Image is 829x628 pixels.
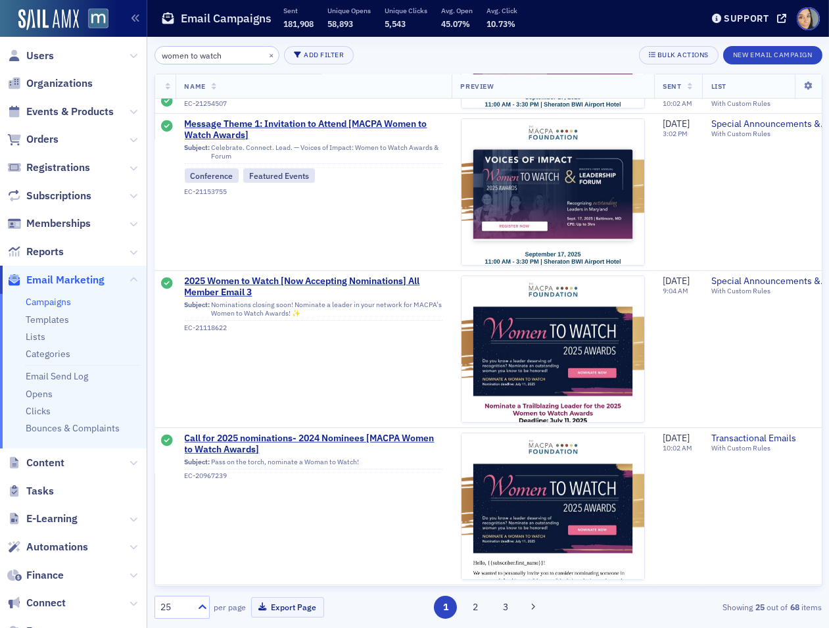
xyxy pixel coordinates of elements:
[663,118,690,130] span: [DATE]
[185,187,442,196] div: EC-21153755
[663,286,689,295] time: 9:04 AM
[7,596,66,610] a: Connect
[26,160,90,175] span: Registrations
[185,118,442,141] a: Message Theme 1: Invitation to Attend [MACPA Women to Watch Awards]
[434,596,457,619] button: 1
[161,95,173,109] div: Sent
[185,143,210,160] span: Subject:
[441,18,470,29] span: 45.07%
[161,600,190,614] div: 25
[26,388,53,400] a: Opens
[79,9,108,31] a: View Homepage
[441,6,473,15] p: Avg. Open
[327,6,371,15] p: Unique Opens
[26,405,51,417] a: Clicks
[663,432,690,444] span: [DATE]
[7,484,54,498] a: Tasks
[494,596,517,619] button: 3
[609,601,822,613] div: Showing out of items
[663,82,682,91] span: Sent
[26,132,59,147] span: Orders
[26,245,64,259] span: Reports
[7,49,54,63] a: Users
[185,324,442,332] div: EC-21118622
[283,6,314,15] p: Sent
[486,6,517,15] p: Avg. Click
[7,245,64,259] a: Reports
[7,216,91,231] a: Memberships
[185,458,210,466] span: Subject:
[7,568,64,583] a: Finance
[327,18,353,29] span: 58,893
[7,512,78,526] a: E-Learning
[185,168,239,183] div: Conference
[663,99,693,109] time: 10:02 AM
[185,471,442,480] div: EC-20967239
[461,82,494,91] span: Preview
[26,296,71,308] a: Campaigns
[266,49,277,60] button: ×
[26,314,69,326] a: Templates
[154,46,280,64] input: Search…
[26,216,91,231] span: Memberships
[185,301,210,318] span: Subject:
[185,458,442,470] div: Pass on the torch, nominate a Woman to Watch!
[7,160,90,175] a: Registrations
[26,189,91,203] span: Subscriptions
[284,46,354,64] button: Add Filter
[161,120,173,133] div: Sent
[243,168,315,183] div: Featured Events
[283,18,314,29] span: 181,908
[657,51,709,59] div: Bulk Actions
[26,76,93,91] span: Organizations
[723,46,822,64] button: New Email Campaign
[711,82,726,91] span: List
[797,7,820,30] span: Profile
[7,456,64,470] a: Content
[26,512,78,526] span: E-Learning
[185,433,442,456] a: Call for 2025 nominations- 2024 Nominees [MACPA Women to Watch Awards]
[663,129,688,138] time: 3:02 PM
[7,76,93,91] a: Organizations
[185,143,442,164] div: Celebrate. Connect. Lead. — Voices of Impact: Women to Watch Awards & Forum
[486,18,515,29] span: 10.73%
[7,273,105,287] a: Email Marketing
[663,275,690,287] span: [DATE]
[26,540,88,554] span: Automations
[639,46,719,64] button: Bulk Actions
[26,596,66,610] span: Connect
[214,601,247,613] label: per page
[161,278,173,291] div: Sent
[723,48,822,60] a: New Email Campaign
[788,601,801,613] strong: 68
[251,597,324,617] button: Export Page
[753,601,767,613] strong: 25
[26,331,45,343] a: Lists
[26,105,114,119] span: Events & Products
[7,132,59,147] a: Orders
[26,348,70,360] a: Categories
[185,276,442,299] a: 2025 Women to Watch [Now Accepting Nominations] All Member Email 3
[26,370,88,382] a: Email Send Log
[7,540,88,554] a: Automations
[181,11,272,26] h1: Email Campaigns
[185,82,206,91] span: Name
[26,456,64,470] span: Content
[26,49,54,63] span: Users
[26,484,54,498] span: Tasks
[385,18,406,29] span: 5,543
[26,273,105,287] span: Email Marketing
[7,189,91,203] a: Subscriptions
[161,435,173,448] div: Sent
[185,100,442,109] div: EC-21254507
[18,9,79,30] img: SailAMX
[88,9,108,29] img: SailAMX
[26,422,120,434] a: Bounces & Complaints
[7,105,114,119] a: Events & Products
[464,596,487,619] button: 2
[185,301,442,321] div: Nominations closing soon! Nominate a leader in your network for MACPA's Women to Watch Awards! ✨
